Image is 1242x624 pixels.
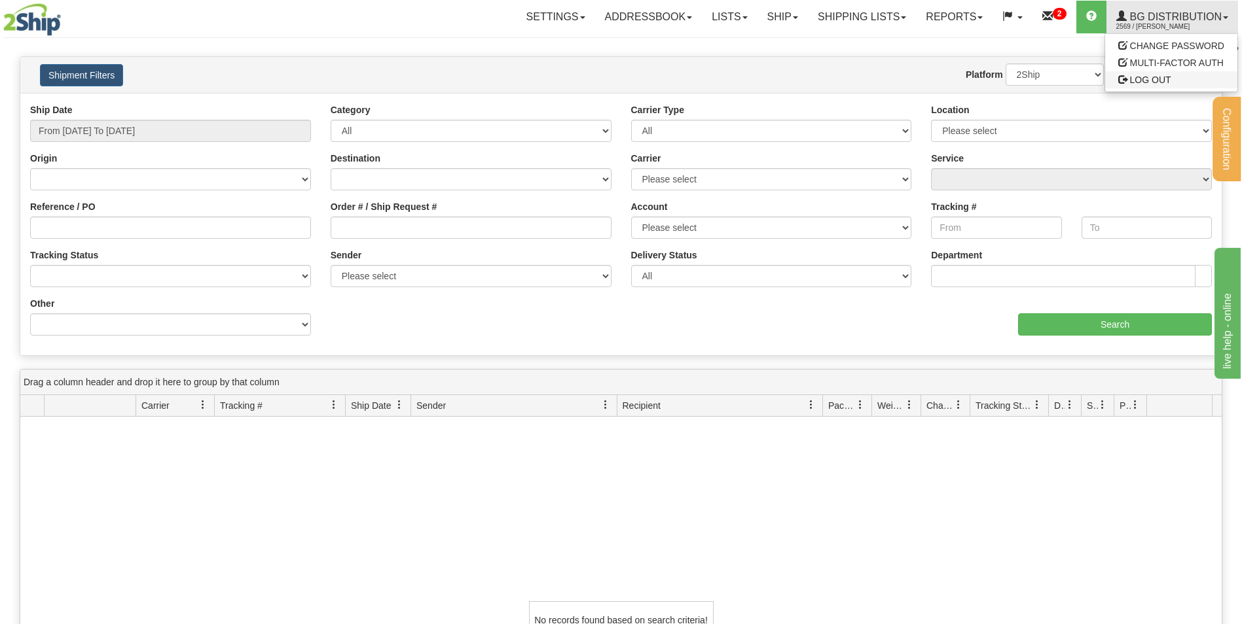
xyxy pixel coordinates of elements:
label: Destination [331,152,380,165]
label: Delivery Status [631,249,697,262]
iframe: chat widget [1212,245,1241,379]
a: Sender filter column settings [594,394,617,416]
span: CHANGE PASSWORD [1130,41,1224,51]
label: Sender [331,249,361,262]
label: Category [331,103,371,116]
input: Search [1018,313,1212,336]
span: Carrier [141,399,170,412]
a: MULTI-FACTOR AUTH [1105,54,1237,71]
label: Carrier [631,152,661,165]
a: Tracking # filter column settings [323,394,345,416]
label: Carrier Type [631,103,684,116]
a: Ship [758,1,808,33]
span: Recipient [623,399,661,412]
div: Support: 1 - 855 - 55 - 2SHIP [3,44,1239,56]
div: grid grouping header [20,370,1222,395]
a: Carrier filter column settings [192,394,214,416]
span: Pickup Status [1120,399,1131,412]
a: Pickup Status filter column settings [1124,394,1146,416]
a: Tracking Status filter column settings [1026,394,1048,416]
a: Shipment Issues filter column settings [1091,394,1114,416]
label: Department [931,249,982,262]
a: BG Distribution 2569 / [PERSON_NAME] [1106,1,1238,33]
span: BG Distribution [1127,11,1222,22]
a: Addressbook [595,1,703,33]
a: Lists [702,1,757,33]
label: Ship Date [30,103,73,116]
label: Reference / PO [30,200,96,213]
label: Other [30,297,54,310]
label: Tracking Status [30,249,98,262]
label: Account [631,200,668,213]
span: LOG OUT [1130,75,1171,85]
label: Origin [30,152,57,165]
span: Shipment Issues [1087,399,1098,412]
label: Order # / Ship Request # [331,200,437,213]
span: Charge [926,399,954,412]
a: Recipient filter column settings [800,394,822,416]
a: Weight filter column settings [898,394,921,416]
span: Tracking Status [976,399,1032,412]
img: logo2569.jpg [3,3,61,36]
input: To [1082,217,1212,239]
span: Tracking # [220,399,263,412]
span: Weight [877,399,905,412]
a: Reports [916,1,993,33]
label: Tracking # [931,200,976,213]
button: Shipment Filters [40,64,123,86]
span: 2569 / [PERSON_NAME] [1116,20,1215,33]
div: live help - online [10,8,121,24]
span: MULTI-FACTOR AUTH [1130,58,1224,68]
a: Delivery Status filter column settings [1059,394,1081,416]
label: Location [931,103,969,116]
button: Configuration [1213,97,1241,181]
a: Ship Date filter column settings [388,394,411,416]
span: Ship Date [351,399,391,412]
input: From [931,217,1061,239]
label: Service [931,152,964,165]
a: Settings [517,1,595,33]
a: CHANGE PASSWORD [1105,37,1237,54]
a: Charge filter column settings [947,394,970,416]
a: Packages filter column settings [849,394,871,416]
span: Sender [416,399,446,412]
label: Platform [966,68,1003,81]
a: Shipping lists [808,1,916,33]
span: Delivery Status [1054,399,1065,412]
sup: 2 [1053,8,1067,20]
a: LOG OUT [1105,71,1237,88]
a: 2 [1032,1,1076,33]
span: Packages [828,399,856,412]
